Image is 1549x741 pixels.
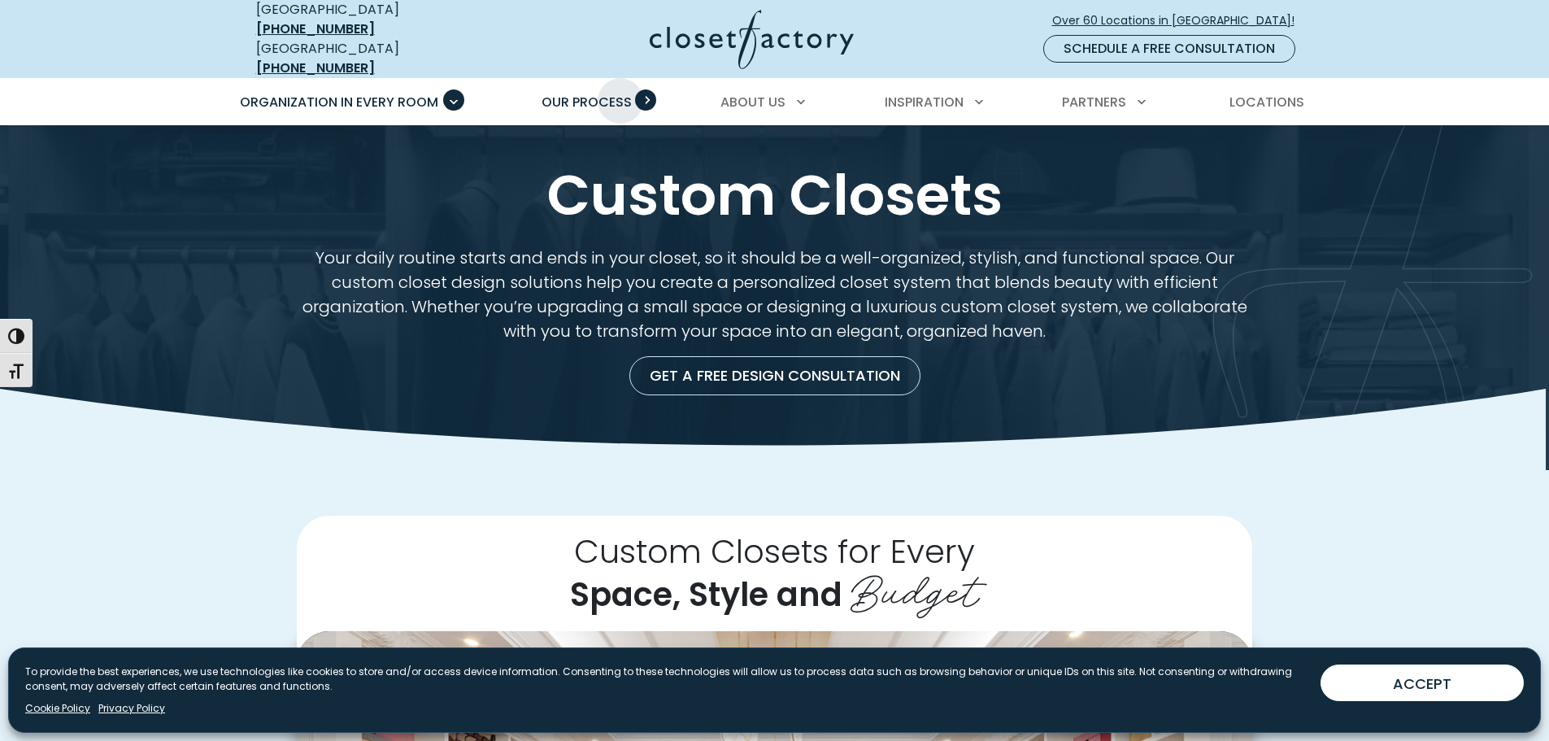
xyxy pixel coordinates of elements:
[297,246,1252,343] p: Your daily routine starts and ends in your closet, so it should be a well-organized, stylish, and...
[256,39,492,78] div: [GEOGRAPHIC_DATA]
[1051,7,1308,35] a: Over 60 Locations in [GEOGRAPHIC_DATA]!
[574,529,975,574] span: Custom Closets for Every
[256,20,375,38] a: [PHONE_NUMBER]
[228,80,1321,125] nav: Primary Menu
[542,93,632,111] span: Our Process
[240,93,438,111] span: Organization in Every Room
[98,701,165,716] a: Privacy Policy
[25,701,90,716] a: Cookie Policy
[1043,35,1295,63] a: Schedule a Free Consultation
[1062,93,1126,111] span: Partners
[253,164,1297,226] h1: Custom Closets
[851,555,979,620] span: Budget
[570,572,842,617] span: Space, Style and
[25,665,1308,694] p: To provide the best experiences, we use technologies like cookies to store and/or access device i...
[720,93,785,111] span: About Us
[650,10,854,69] img: Closet Factory Logo
[629,356,920,395] a: Get a Free Design Consultation
[1321,665,1524,701] button: ACCEPT
[1229,93,1304,111] span: Locations
[885,93,964,111] span: Inspiration
[1052,12,1308,29] span: Over 60 Locations in [GEOGRAPHIC_DATA]!
[256,59,375,77] a: [PHONE_NUMBER]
